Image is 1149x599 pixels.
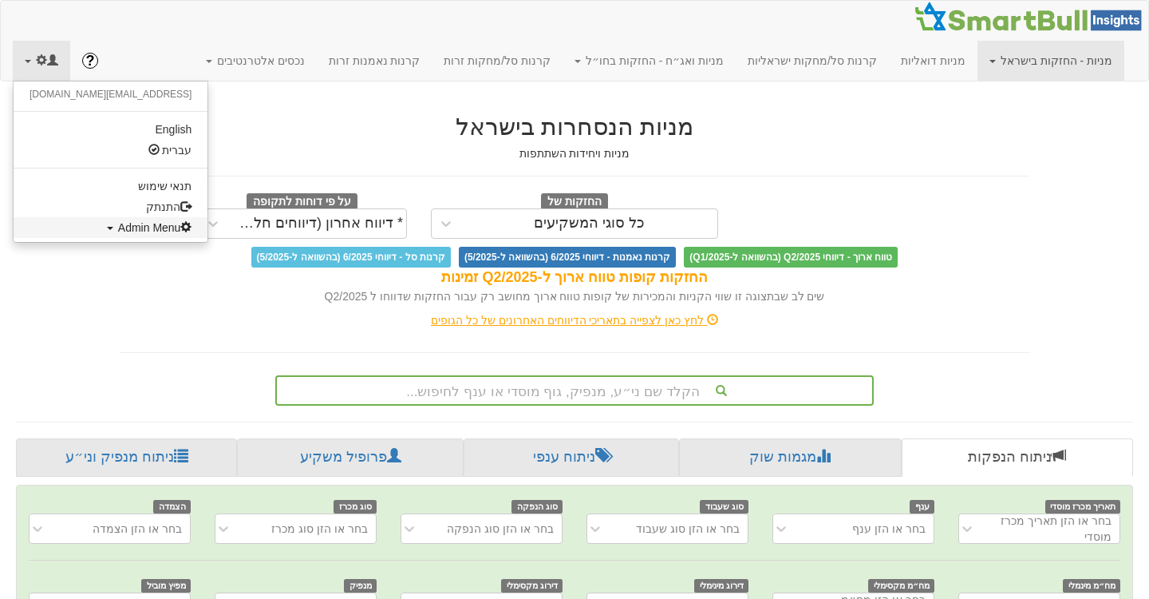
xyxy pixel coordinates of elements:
[914,1,1148,33] img: Smartbull
[14,176,207,196] a: תנאי שימוש
[271,521,368,537] div: בחר או הזן סוג מכרז
[344,579,377,593] span: מנפיק
[14,119,207,140] a: English
[534,216,645,232] div: כל סוגי המשקיעים
[985,513,1111,545] div: בחר או הזן תאריך מכרז מוסדי
[852,521,926,537] div: בחר או הזן ענף
[684,247,898,268] span: טווח ארוך - דיווחי Q2/2025 (בהשוואה ל-Q1/2025)
[902,438,1133,477] a: ניתוח הנפקות
[14,140,207,161] a: עברית
[194,41,317,81] a: נכסים אלטרנטיבים
[120,113,1029,140] h2: מניות הנסחרות בישראל
[118,221,192,234] span: Admin Menu
[317,41,432,81] a: קרנות נאמנות זרות
[541,193,608,211] span: החזקות של
[120,148,1029,160] h5: מניות ויחידות השתתפות
[14,217,207,238] a: Admin Menu
[700,500,748,514] span: סוג שעבוד
[334,500,377,514] span: סוג מכרז
[251,247,451,268] span: קרנות סל - דיווחי 6/2025 (בהשוואה ל-5/2025)
[501,579,563,593] span: דירוג מקסימלי
[447,521,554,537] div: בחר או הזן סוג הנפקה
[85,53,94,69] span: ?
[247,193,357,211] span: על פי דוחות לתקופה
[70,41,110,81] a: ?
[889,41,977,81] a: מניות דואליות
[120,288,1029,304] div: שים לב שבתצוגה זו שווי הקניות והמכירות של קופות טווח ארוך מחושב רק עבור החזקות שדווחו ל Q2/2025
[120,268,1029,288] div: החזקות קופות טווח ארוך ל-Q2/2025 זמינות
[16,438,237,477] a: ניתוח מנפיק וני״ע
[736,41,889,81] a: קרנות סל/מחקות ישראליות
[910,500,934,514] span: ענף
[14,196,207,217] a: התנתק
[977,41,1124,81] a: מניות - החזקות בישראל
[108,312,1041,328] div: לחץ כאן לצפייה בתאריכי הדיווחים האחרונים של כל הגופים
[432,41,563,81] a: קרנות סל/מחקות זרות
[153,500,191,514] span: הצמדה
[237,438,463,477] a: פרופיל משקיע
[14,85,207,104] li: [EMAIL_ADDRESS][DOMAIN_NAME]
[679,438,901,477] a: מגמות שוק
[511,500,563,514] span: סוג הנפקה
[694,579,748,593] span: דירוג מינימלי
[277,377,872,404] div: הקלד שם ני״ע, מנפיק, גוף מוסדי או ענף לחיפוש...
[464,438,679,477] a: ניתוח ענפי
[231,216,404,232] div: * דיווח אחרון (דיווחים חלקיים)
[459,247,676,268] span: קרנות נאמנות - דיווחי 6/2025 (בהשוואה ל-5/2025)
[563,41,736,81] a: מניות ואג״ח - החזקות בחו״ל
[141,579,191,593] span: מפיץ מוביל
[1063,579,1120,593] span: מח״מ מינמלי
[636,521,740,537] div: בחר או הזן סוג שעבוד
[1045,500,1120,514] span: תאריך מכרז מוסדי
[868,579,934,593] span: מח״מ מקסימלי
[93,521,182,537] div: בחר או הזן הצמדה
